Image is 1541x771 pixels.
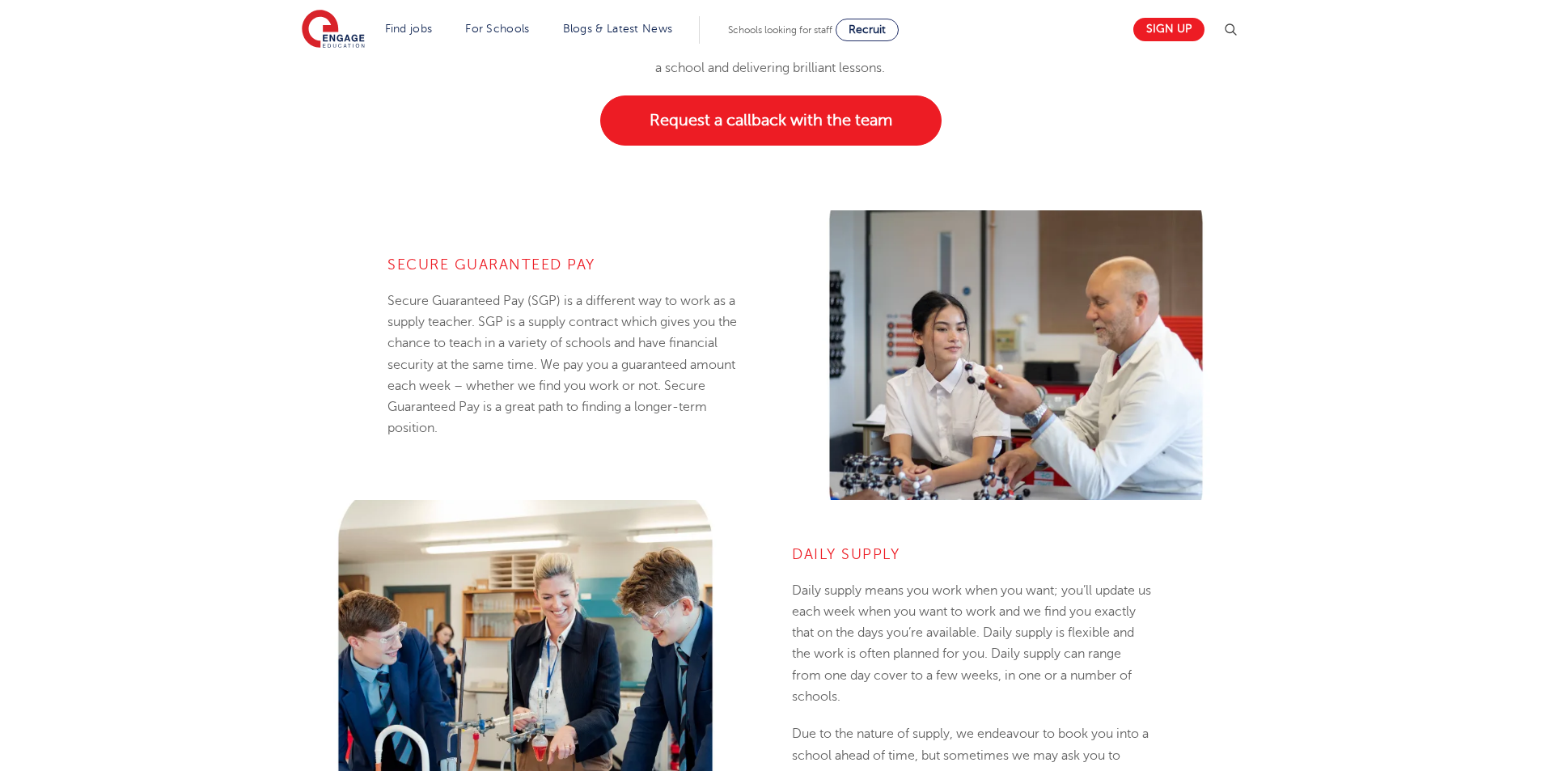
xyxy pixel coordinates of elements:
h4: Secure Guaranteed Pay [387,255,749,274]
h4: Daily Supply [792,544,1154,564]
p: Daily supply means you work when you want; you’ll update us each week when you want to work and w... [792,580,1154,708]
a: Recruit [836,19,899,41]
a: Sign up [1133,18,1204,41]
a: Request a callback with the team [600,95,942,146]
a: Find jobs [385,23,433,35]
span: Recruit [849,23,886,36]
span: Schools looking for staff [728,24,832,36]
a: Blogs & Latest News [563,23,673,35]
p: Secure Guaranteed Pay (SGP) is a different way to work as a supply teacher. SGP is a supply contr... [387,290,749,439]
a: For Schools [465,23,529,35]
img: Engage Education [302,10,365,50]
